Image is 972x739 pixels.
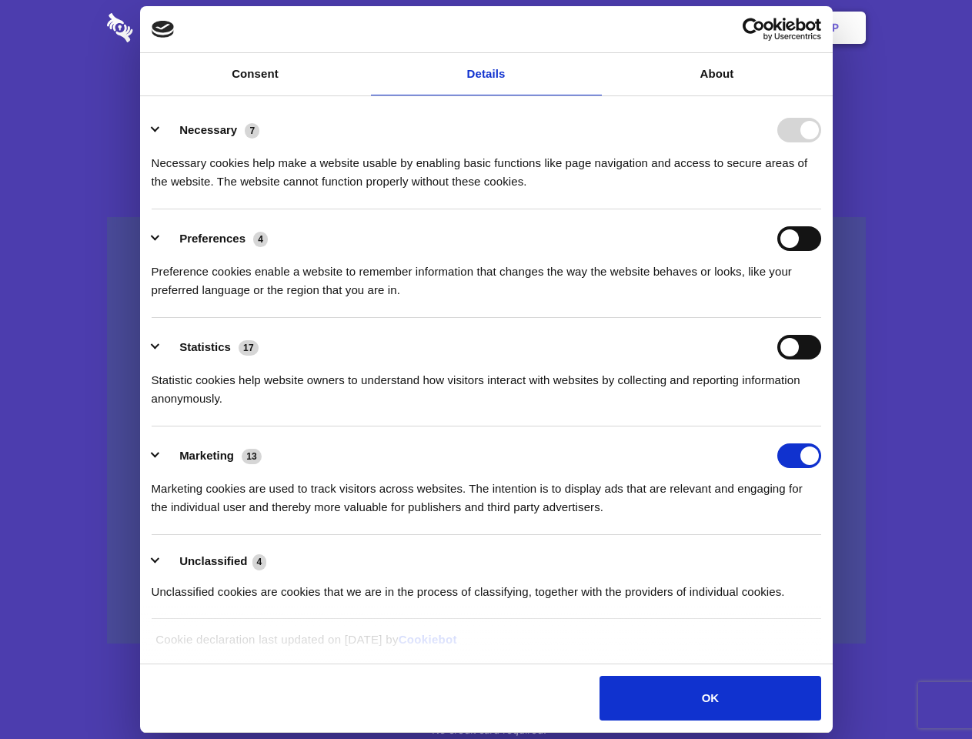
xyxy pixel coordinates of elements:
button: Marketing (13) [152,443,272,468]
div: Marketing cookies are used to track visitors across websites. The intention is to display ads tha... [152,468,821,517]
span: 17 [239,340,259,356]
a: Contact [624,4,695,52]
a: About [602,53,833,95]
span: 13 [242,449,262,464]
button: Unclassified (4) [152,552,276,571]
div: Necessary cookies help make a website usable by enabling basic functions like page navigation and... [152,142,821,191]
div: Unclassified cookies are cookies that we are in the process of classifying, together with the pro... [152,571,821,601]
button: Preferences (4) [152,226,278,251]
a: Details [371,53,602,95]
div: Statistic cookies help website owners to understand how visitors interact with websites by collec... [152,359,821,408]
label: Marketing [179,449,234,462]
button: Necessary (7) [152,118,269,142]
img: logo [152,21,175,38]
img: logo-wordmark-white-trans-d4663122ce5f474addd5e946df7df03e33cb6a1c49d2221995e7729f52c070b2.svg [107,13,239,42]
a: Usercentrics Cookiebot - opens in a new window [686,18,821,41]
a: Cookiebot [399,633,457,646]
span: 7 [245,123,259,139]
button: OK [600,676,820,721]
a: Login [698,4,765,52]
div: Preference cookies enable a website to remember information that changes the way the website beha... [152,251,821,299]
a: Wistia video thumbnail [107,217,866,644]
h4: Auto-redaction of sensitive data, encrypted data sharing and self-destructing private chats. Shar... [107,140,866,191]
label: Preferences [179,232,246,245]
a: Pricing [452,4,519,52]
span: 4 [252,554,267,570]
iframe: Drift Widget Chat Controller [895,662,954,721]
label: Necessary [179,123,237,136]
h1: Eliminate Slack Data Loss. [107,69,866,125]
button: Statistics (17) [152,335,269,359]
a: Consent [140,53,371,95]
div: Cookie declaration last updated on [DATE] by [144,630,828,660]
label: Statistics [179,340,231,353]
span: 4 [253,232,268,247]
